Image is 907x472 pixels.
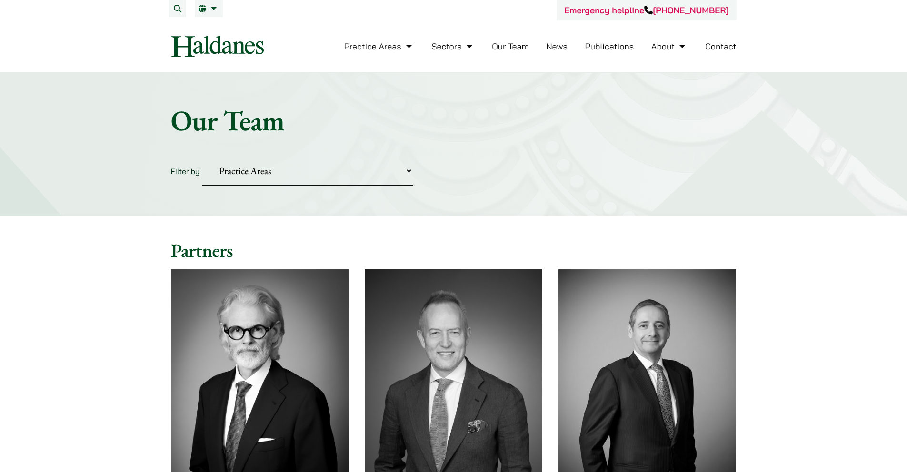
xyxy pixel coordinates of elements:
[585,41,634,52] a: Publications
[171,167,200,176] label: Filter by
[546,41,568,52] a: News
[431,41,474,52] a: Sectors
[651,41,688,52] a: About
[199,5,219,12] a: EN
[344,41,414,52] a: Practice Areas
[171,36,264,57] img: Logo of Haldanes
[492,41,528,52] a: Our Team
[564,5,728,16] a: Emergency helpline[PHONE_NUMBER]
[171,239,737,262] h2: Partners
[171,103,737,138] h1: Our Team
[705,41,737,52] a: Contact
